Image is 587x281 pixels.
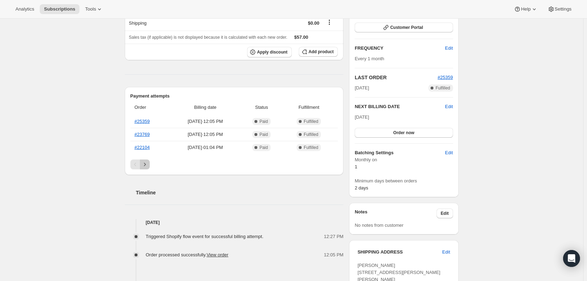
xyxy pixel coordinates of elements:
a: #22104 [135,145,150,150]
a: #25359 [438,75,453,80]
span: [DATE] · 12:05 PM [172,118,239,125]
button: Add product [299,47,338,57]
span: Order processed successfully. [146,252,228,257]
a: View order [207,252,228,257]
button: #25359 [438,74,453,81]
button: Edit [445,103,453,110]
a: #25359 [135,119,150,124]
button: Subscriptions [40,4,79,14]
h2: LAST ORDER [355,74,438,81]
button: Settings [543,4,576,14]
span: Edit [445,149,453,156]
span: Minimum days between orders [355,177,453,185]
span: Monthly on [355,156,453,163]
button: Tools [81,4,107,14]
span: Customer Portal [390,25,423,30]
span: Status [243,104,280,111]
a: #23769 [135,132,150,137]
h4: [DATE] [125,219,344,226]
button: Next [140,160,150,169]
button: Order now [355,128,453,138]
div: Open Intercom Messenger [563,250,580,267]
span: Fulfilled [436,85,450,91]
span: Tools [85,6,96,12]
span: 12:05 PM [324,251,344,258]
span: $0.00 [308,20,320,26]
span: 2 days [355,185,368,191]
h2: FREQUENCY [355,45,445,52]
h2: NEXT BILLING DATE [355,103,445,110]
span: Edit [441,211,449,216]
h6: Batching Settings [355,149,445,156]
span: 12:27 PM [324,233,344,240]
th: Shipping [125,15,231,31]
span: Analytics [15,6,34,12]
span: Every 1 month [355,56,384,61]
span: Order now [393,130,414,136]
button: Customer Portal [355,23,453,32]
button: Apply discount [247,47,292,57]
span: Billing date [172,104,239,111]
button: Edit [437,208,453,218]
span: 1 [355,164,357,169]
span: $57.00 [294,35,308,40]
h2: Payment attempts [130,93,338,100]
span: Sales tax (if applicable) is not displayed because it is calculated with each new order. [129,35,288,40]
button: Edit [441,43,457,54]
span: Settings [555,6,572,12]
span: Apply discount [257,49,288,55]
span: Fulfilled [304,132,318,137]
th: Order [130,100,170,115]
h3: Notes [355,208,437,218]
span: Fulfilled [304,145,318,150]
h3: SHIPPING ADDRESS [357,249,442,256]
span: Triggered Shopify flow event for successful billing attempt. [146,234,264,239]
nav: Pagination [130,160,338,169]
button: Analytics [11,4,38,14]
button: Edit [441,147,457,158]
h2: Timeline [136,189,344,196]
span: Edit [442,249,450,256]
button: Edit [438,246,454,258]
span: Paid [259,119,268,124]
span: Subscriptions [44,6,75,12]
span: [DATE] · 01:04 PM [172,144,239,151]
span: Help [521,6,530,12]
span: Paid [259,145,268,150]
span: Add product [309,49,334,55]
span: Fulfillment [284,104,334,111]
span: [DATE] · 12:05 PM [172,131,239,138]
span: Paid [259,132,268,137]
button: Help [510,4,542,14]
span: Edit [445,45,453,52]
span: Fulfilled [304,119,318,124]
span: No notes from customer [355,223,404,228]
span: [DATE] [355,114,369,120]
span: [DATE] [355,85,369,92]
button: Shipping actions [324,18,335,26]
